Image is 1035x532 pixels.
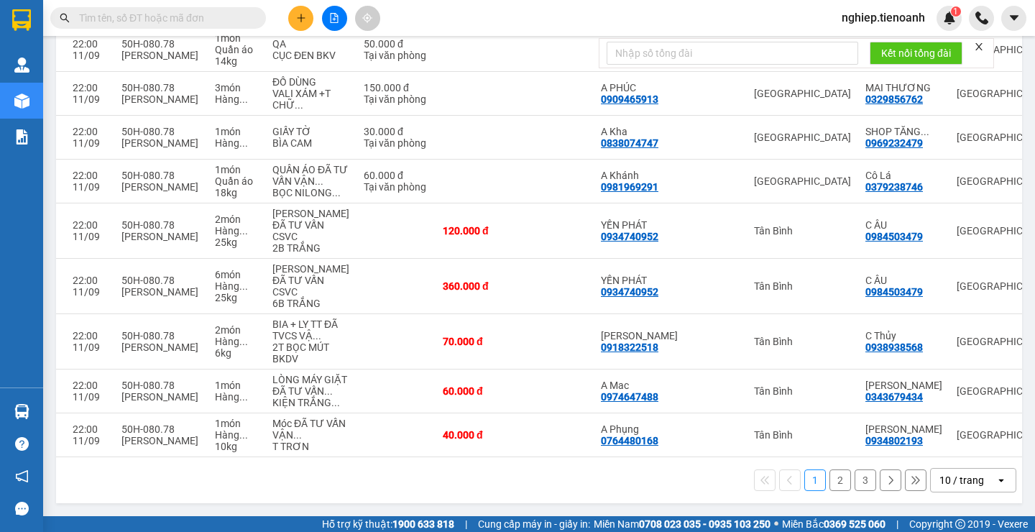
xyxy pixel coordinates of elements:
[239,225,248,237] span: ...
[121,435,201,446] div: [PERSON_NAME]
[73,286,107,298] div: 11/09
[865,82,942,93] div: MAI THƯƠNG
[272,397,349,408] div: KIỆN TRẮNG BBC
[322,516,454,532] span: Hỗ trợ kỹ thuật:
[601,380,678,391] div: A Mac
[865,170,942,181] div: Cô Lá
[73,219,107,231] div: 22:00
[951,6,961,17] sup: 1
[601,93,658,105] div: 0909465913
[272,441,349,452] div: T TRƠN
[14,93,29,109] img: warehouse-icon
[364,126,428,137] div: 30.000 đ
[1008,12,1021,24] span: caret-down
[14,129,29,145] img: solution-icon
[272,318,349,341] div: BIA + LY TT ĐÃ TVCS VẬN CHUYỂN
[121,38,201,50] div: 50H-080.78
[12,9,31,31] img: logo-vxr
[215,336,258,347] div: Hàng thông thường
[896,516,898,532] span: |
[73,181,107,193] div: 11/09
[829,469,851,491] button: 2
[754,280,851,292] div: Tân Bình
[870,42,962,65] button: Kết nối tổng đài
[830,9,937,27] span: nghiep.tienoanh
[73,231,107,242] div: 11/09
[239,336,248,347] span: ...
[215,237,258,248] div: 25 kg
[296,13,306,23] span: plus
[921,126,929,137] span: ...
[121,219,201,231] div: 50H-080.78
[215,391,258,403] div: Hàng thông thường
[855,469,876,491] button: 3
[239,391,248,403] span: ...
[15,437,29,451] span: question-circle
[73,275,107,286] div: 22:00
[272,126,349,137] div: GIẤY TỜ
[754,336,851,347] div: Tân Bình
[215,292,258,303] div: 25 kg
[288,6,313,31] button: plus
[865,423,942,435] div: Vương Lê
[865,181,923,193] div: 0379238746
[392,518,454,530] strong: 1900 633 818
[215,214,258,225] div: 2 món
[215,44,258,55] div: Quần áo
[272,341,349,364] div: 2T BỌC MÚT BKDV
[215,418,258,429] div: 1 món
[601,423,678,435] div: A Phụng
[364,181,428,193] div: Tại văn phòng
[73,330,107,341] div: 22:00
[1001,6,1026,31] button: caret-down
[313,330,321,341] span: ...
[215,137,258,149] div: Hàng thông thường
[865,231,923,242] div: 0984503479
[865,380,942,391] div: Ngọc Võ
[364,137,428,149] div: Tại văn phòng
[364,50,428,61] div: Tại văn phòng
[824,518,885,530] strong: 0369 525 060
[362,13,372,23] span: aim
[121,181,201,193] div: [PERSON_NAME]
[329,13,339,23] span: file-add
[272,208,349,242] div: BAO BÌ ĐÃ TƯ VẤN CSVC
[881,45,951,61] span: Kết nối tổng đài
[272,418,349,441] div: Móc ĐÃ TƯ VẤN VẬN CHUYỂN
[121,275,201,286] div: 50H-080.78
[215,380,258,391] div: 1 món
[601,341,658,353] div: 0918322518
[754,175,851,187] div: [GEOGRAPHIC_DATA]
[121,137,201,149] div: [PERSON_NAME]
[955,519,965,529] span: copyright
[601,219,678,231] div: YẾN PHÁT
[355,6,380,31] button: aim
[215,93,258,105] div: Hàng thông thường
[601,391,658,403] div: 0974647488
[324,385,333,397] span: ...
[215,225,258,237] div: Hàng thông thường
[754,385,851,397] div: Tân Bình
[272,374,349,397] div: LÒNG MÁY GIẶT ĐÃ TƯ VẤN CSVC
[943,12,956,24] img: icon-new-feature
[215,126,258,137] div: 1 món
[865,137,923,149] div: 0969232479
[215,187,258,198] div: 18 kg
[215,280,258,292] div: Hàng thông thường
[804,469,826,491] button: 1
[865,219,942,231] div: C ÂU
[443,225,515,237] div: 120.000 đ
[14,404,29,419] img: warehouse-icon
[754,88,851,99] div: [GEOGRAPHIC_DATA]
[331,397,340,408] span: ...
[364,170,428,181] div: 60.000 đ
[364,38,428,50] div: 50.000 đ
[121,380,201,391] div: 50H-080.78
[272,88,349,111] div: VALI XÁM +T CHỮ ĐỎ+T TRẮNG VÀNG
[215,55,258,67] div: 14 kg
[121,126,201,137] div: 50H-080.78
[272,164,349,187] div: QUẦN ÁO ĐÃ TƯ VẤN VẬN CHUYỂN)
[601,137,658,149] div: 0838074747
[465,516,467,532] span: |
[754,429,851,441] div: Tân Bình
